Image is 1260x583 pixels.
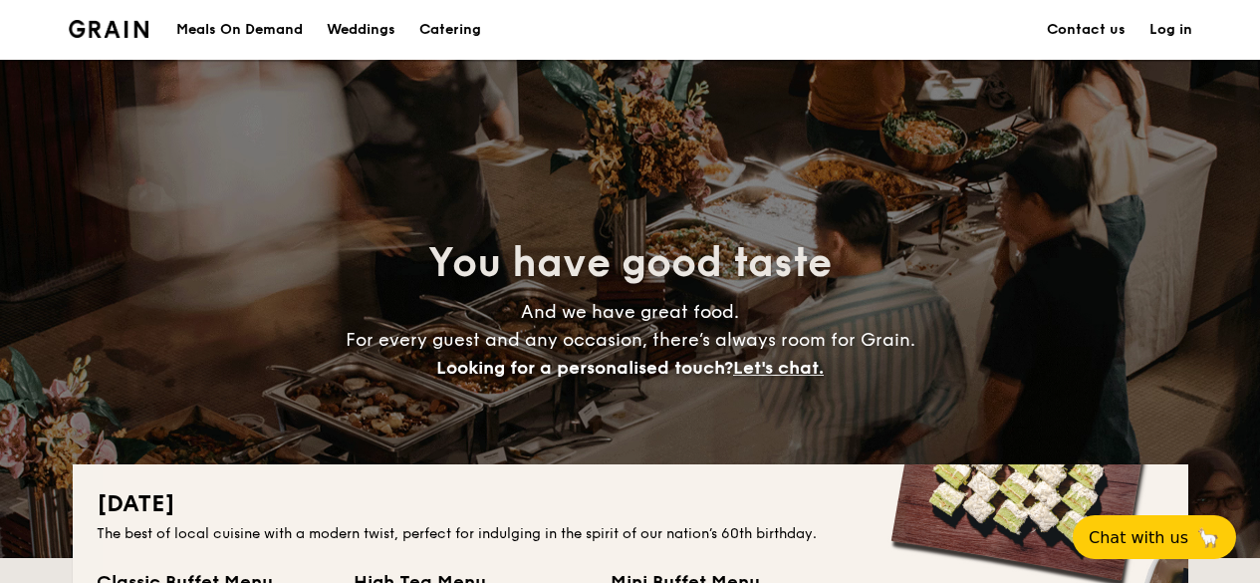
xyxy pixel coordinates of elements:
span: Let's chat. [733,357,824,379]
img: Grain [69,20,149,38]
span: Chat with us [1089,528,1188,547]
span: Looking for a personalised touch? [436,357,733,379]
div: The best of local cuisine with a modern twist, perfect for indulging in the spirit of our nation’... [97,524,1164,544]
span: And we have great food. For every guest and any occasion, there’s always room for Grain. [346,301,915,379]
span: You have good taste [428,239,832,287]
h2: [DATE] [97,488,1164,520]
span: 🦙 [1196,526,1220,549]
button: Chat with us🦙 [1073,515,1236,559]
a: Logotype [69,20,149,38]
